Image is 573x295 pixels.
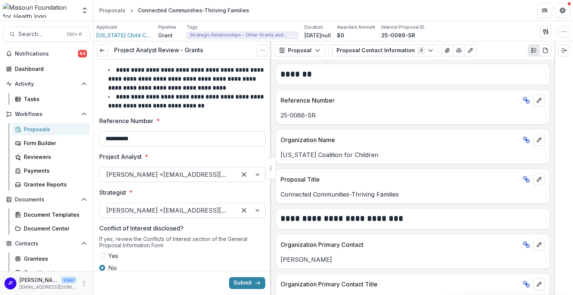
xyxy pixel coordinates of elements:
nav: breadcrumb [96,5,252,16]
div: Jean Freeman-Crawford [8,281,13,286]
div: Proposals [99,6,125,14]
button: Open Activity [3,78,90,90]
a: Dashboard [3,63,90,75]
p: [PERSON_NAME] [19,276,58,284]
p: Tags [187,24,198,31]
a: [US_STATE] Child Care Association [96,31,152,39]
button: edit [533,173,545,185]
p: 25-0086-SR [281,111,545,120]
span: Search... [18,31,62,38]
a: Constituents [12,266,90,279]
p: Applicant [96,24,117,31]
div: Grantees [24,255,84,263]
button: More [79,279,88,288]
div: Clear selected options [238,204,250,216]
button: Search... [3,27,90,42]
button: Expand right [558,44,570,56]
p: Reference Number [99,116,153,125]
div: Constituents [24,269,84,276]
button: PDF view [539,44,551,56]
span: Activity [15,81,78,87]
button: View Attached Files [441,44,453,56]
div: Connected Communities-Thriving Families [138,6,249,14]
div: Ctrl + K [65,30,84,38]
button: Partners [537,3,552,18]
p: Strategist [99,188,126,197]
p: Conflict of Interest disclosed? [99,224,184,233]
div: Tasks [24,95,84,103]
span: 64 [78,50,87,57]
span: Contacts [15,241,78,247]
a: Form Builder [12,137,90,149]
p: Organization Primary Contact [281,240,520,249]
button: Notifications64 [3,48,90,60]
p: Connected Communities-Thriving Families [281,190,545,199]
div: Document Center [24,225,84,232]
div: Reviewers [24,153,84,161]
span: Documents [15,197,78,203]
a: Proposals [96,5,128,16]
button: edit [533,278,545,290]
button: Open Contacts [3,238,90,250]
div: Dashboard [15,65,84,73]
div: Proposals [24,125,84,133]
p: Grant [158,31,173,39]
button: Options [256,44,268,56]
a: Proposals [12,123,90,135]
img: Missouri Foundation for Health logo [3,3,76,18]
button: Proposal [274,44,325,56]
a: Document Templates [12,208,90,221]
p: Awarded Amount [337,24,375,31]
span: No [108,263,117,272]
div: Clear selected options [238,169,250,181]
a: Payments [12,164,90,177]
div: If yes, review the Conflicts of Interest section of the General Proposal Information Form [99,236,265,251]
p: Internal Proposal ID [381,24,425,31]
button: Get Help [555,3,570,18]
a: Grantees [12,252,90,265]
div: Payments [24,167,84,175]
p: Project Analyst [99,152,142,161]
span: Workflows [15,111,78,117]
button: Open Workflows [3,108,90,120]
button: Edit as form [464,44,476,56]
p: [EMAIL_ADDRESS][DOMAIN_NAME] [19,284,76,291]
p: [US_STATE] Coalition for Children [281,150,545,159]
button: Submit [229,277,265,289]
p: Organization Primary Contact Title [281,280,520,289]
p: Duration [304,24,323,31]
button: Proposal Contact Information4 [332,44,438,56]
button: Open entity switcher [79,3,90,18]
a: Tasks [12,93,90,105]
p: 25-0086-SR [381,31,415,39]
p: Proposal Title [281,175,520,184]
span: Yes [108,251,118,260]
div: Document Templates [24,211,84,219]
div: Form Builder [24,139,84,147]
button: edit [533,134,545,146]
a: Reviewers [12,151,90,163]
p: $0 [337,31,344,39]
button: edit [533,239,545,251]
p: [DATE]null [304,31,331,39]
p: Organization Name [281,135,520,144]
div: Grantee Reports [24,181,84,188]
a: Grantee Reports [12,178,90,191]
p: [PERSON_NAME] [281,255,545,264]
p: User [61,277,76,283]
button: Plaintext view [528,44,540,56]
p: Pipeline [158,24,176,31]
a: Document Center [12,222,90,235]
span: Notifications [15,51,78,57]
button: edit [533,94,545,106]
span: Strategic Relationships - Other Grants and Contracts [190,32,295,38]
p: Reference Number [281,96,520,105]
button: Open Documents [3,194,90,205]
h3: Project Analyst Review - Grants [114,47,203,54]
